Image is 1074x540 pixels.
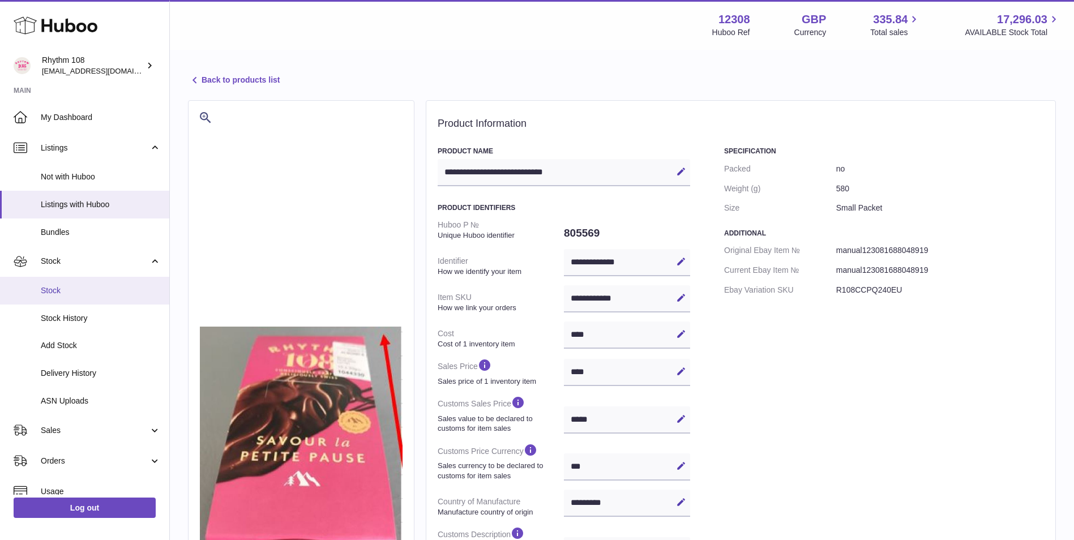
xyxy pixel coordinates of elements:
dd: R108CCPQ240EU [836,280,1044,300]
dt: Customs Price Currency [438,438,564,485]
dd: 580 [836,179,1044,199]
span: Listings with Huboo [41,199,161,210]
h3: Product Name [438,147,690,156]
span: My Dashboard [41,112,161,123]
strong: Manufacture country of origin [438,507,561,517]
strong: Unique Huboo identifier [438,230,561,241]
dd: 805569 [564,221,690,245]
h3: Specification [724,147,1044,156]
dt: Customs Sales Price [438,391,564,438]
dt: Packed [724,159,836,179]
span: Add Stock [41,340,161,351]
span: [EMAIL_ADDRESS][DOMAIN_NAME] [42,66,166,75]
span: 335.84 [873,12,908,27]
dt: Country of Manufacture [438,492,564,521]
h2: Product Information [438,118,1044,130]
dd: no [836,159,1044,179]
a: Log out [14,498,156,518]
dt: Weight (g) [724,179,836,199]
dd: manual123081688048919 [836,260,1044,280]
dt: Item SKU [438,288,564,317]
span: Total sales [870,27,921,38]
h3: Product Identifiers [438,203,690,212]
span: Listings [41,143,149,153]
dt: Sales Price [438,353,564,391]
div: Huboo Ref [712,27,750,38]
strong: Sales value to be declared to customs for item sales [438,414,561,434]
a: Back to products list [188,74,280,87]
span: Orders [41,456,149,466]
strong: GBP [802,12,826,27]
dt: Size [724,198,836,218]
span: Not with Huboo [41,172,161,182]
span: Stock [41,285,161,296]
dt: Cost [438,324,564,353]
strong: 12308 [718,12,750,27]
div: Rhythm 108 [42,55,144,76]
span: Delivery History [41,368,161,379]
strong: Cost of 1 inventory item [438,339,561,349]
span: Sales [41,425,149,436]
dt: Original Ebay Item № [724,241,836,260]
dt: Ebay Variation SKU [724,280,836,300]
a: 17,296.03 AVAILABLE Stock Total [965,12,1060,38]
img: internalAdmin-12308@internal.huboo.com [14,57,31,74]
span: ASN Uploads [41,396,161,406]
strong: How we link your orders [438,303,561,313]
span: Stock History [41,313,161,324]
dt: Identifier [438,251,564,281]
div: Currency [794,27,827,38]
strong: Sales currency to be declared to customs for item sales [438,461,561,481]
span: Bundles [41,227,161,238]
dt: Huboo P № [438,215,564,245]
dt: Current Ebay Item № [724,260,836,280]
span: Stock [41,256,149,267]
span: 17,296.03 [997,12,1047,27]
span: Usage [41,486,161,497]
strong: Sales price of 1 inventory item [438,376,561,387]
h3: Additional [724,229,1044,238]
span: AVAILABLE Stock Total [965,27,1060,38]
dd: Small Packet [836,198,1044,218]
dd: manual123081688048919 [836,241,1044,260]
strong: How we identify your item [438,267,561,277]
a: 335.84 Total sales [870,12,921,38]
